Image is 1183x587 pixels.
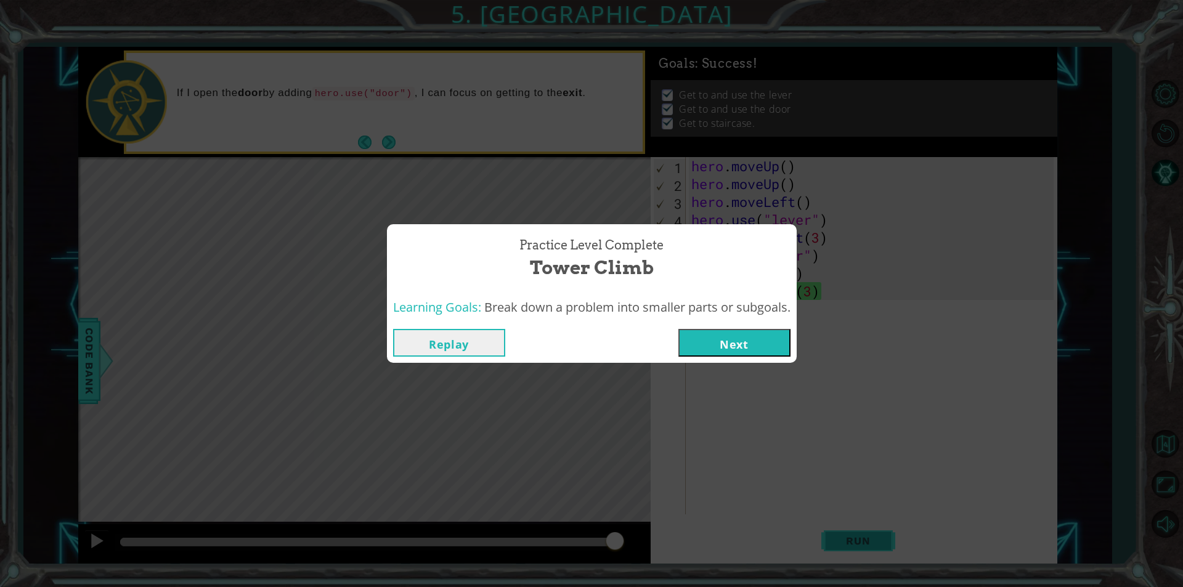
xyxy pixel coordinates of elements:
span: Break down a problem into smaller parts or subgoals. [484,299,791,315]
span: Learning Goals: [393,299,481,315]
button: Next [678,329,791,357]
button: Replay [393,329,505,357]
span: Tower Climb [530,254,654,281]
span: Practice Level Complete [519,237,664,254]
